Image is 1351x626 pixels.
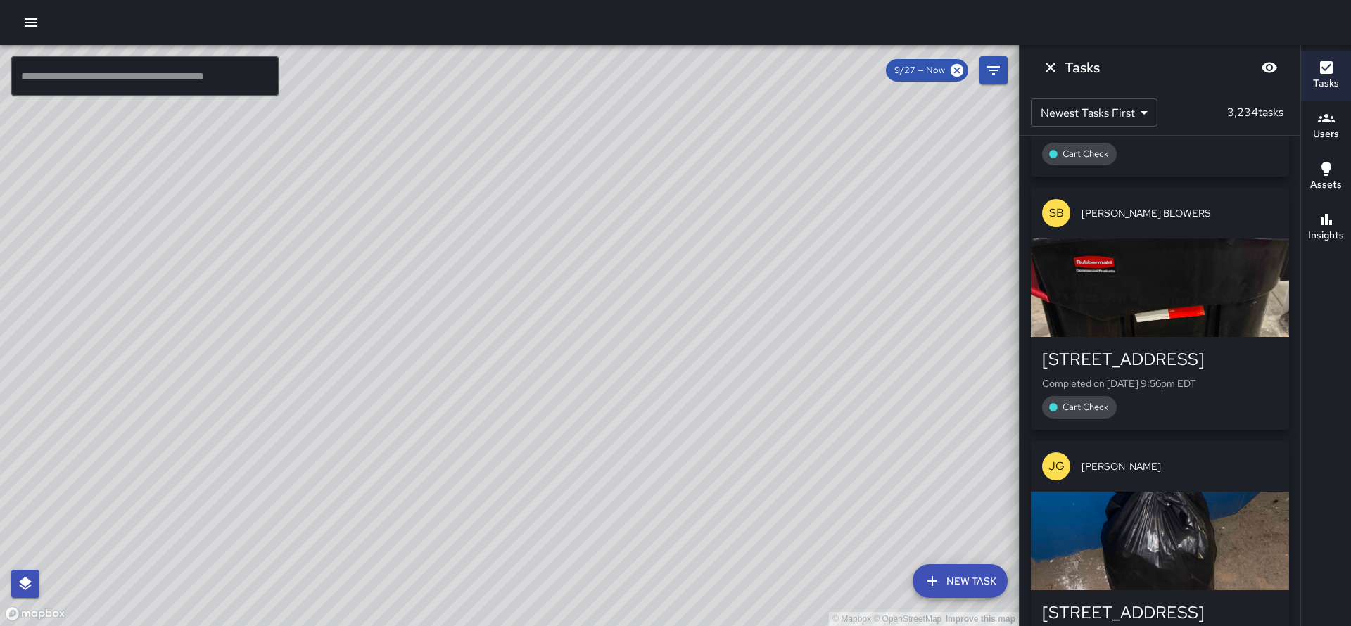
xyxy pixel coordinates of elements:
div: [STREET_ADDRESS] [1042,601,1278,624]
p: 3,234 tasks [1222,104,1289,121]
button: New Task [913,564,1008,598]
span: [PERSON_NAME] BLOWERS [1082,206,1278,220]
button: Blur [1255,53,1283,82]
h6: Insights [1308,228,1344,243]
button: Dismiss [1036,53,1065,82]
span: [PERSON_NAME] [1082,459,1278,473]
div: Newest Tasks First [1031,98,1157,127]
span: 9/27 — Now [886,63,953,77]
h6: Assets [1310,177,1342,193]
span: Cart Check [1054,147,1117,161]
p: JG [1048,458,1065,475]
div: [STREET_ADDRESS] [1042,348,1278,371]
h6: Tasks [1065,56,1100,79]
p: Completed on [DATE] 9:56pm EDT [1042,376,1278,390]
h6: Tasks [1313,76,1339,91]
button: Assets [1301,152,1351,203]
button: Filters [979,56,1008,84]
button: Users [1301,101,1351,152]
p: SB [1049,205,1064,222]
span: Cart Check [1054,400,1117,414]
button: Tasks [1301,51,1351,101]
button: SB[PERSON_NAME] BLOWERS[STREET_ADDRESS]Completed on [DATE] 9:56pm EDTCart Check [1031,188,1289,430]
h6: Users [1313,127,1339,142]
button: Insights [1301,203,1351,253]
div: 9/27 — Now [886,59,968,82]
